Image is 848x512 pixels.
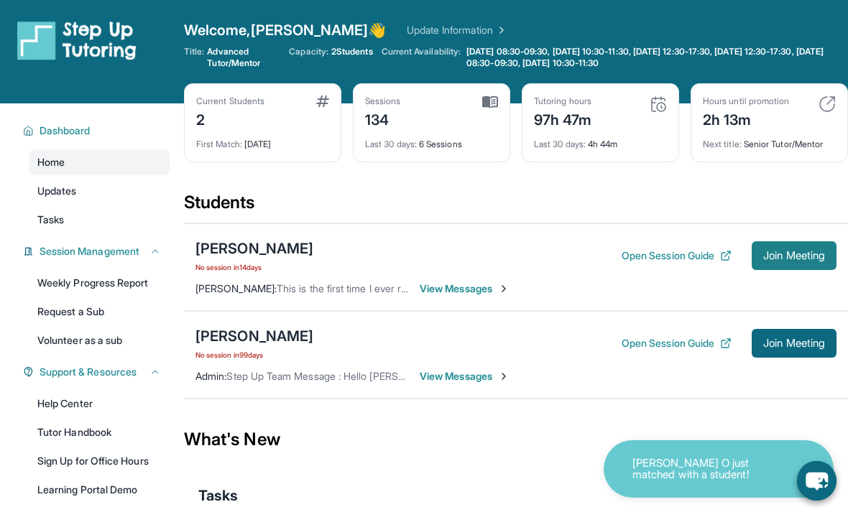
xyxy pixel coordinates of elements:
[464,46,848,69] a: [DATE] 08:30-09:30, [DATE] 10:30-11:30, [DATE] 12:30-17:30, [DATE] 12:30-17:30, [DATE] 08:30-09:3...
[622,248,732,263] button: Open Session Guide
[196,107,264,130] div: 2
[420,281,510,296] span: View Messages
[29,299,170,325] a: Request a Sub
[703,96,789,107] div: Hours until promotion
[196,130,329,150] div: [DATE]
[703,107,789,130] div: 2h 13m
[195,261,313,273] span: No session in 14 days
[29,448,170,474] a: Sign Up for Office Hours
[195,349,313,360] span: No session in 99 days
[493,23,507,37] img: Chevron Right
[316,96,329,107] img: card
[34,124,161,138] button: Dashboard
[407,23,507,37] a: Update Information
[498,371,510,382] img: Chevron-Right
[277,282,716,294] span: This is the first time I ever received this message, so I am signing in again. I'm sorry for the ...
[29,327,170,353] a: Volunteer as a sub
[703,139,742,149] span: Next title :
[40,124,91,138] span: Dashboard
[365,96,401,107] div: Sessions
[40,365,137,379] span: Support & Resources
[534,96,592,107] div: Tutoring hours
[420,369,510,383] span: View Messages
[752,329,837,358] button: Join Meeting
[763,251,825,260] span: Join Meeting
[184,20,387,40] span: Welcome, [PERSON_NAME] 👋
[37,155,65,169] span: Home
[29,149,170,175] a: Home
[382,46,461,69] span: Current Availability:
[482,96,498,108] img: card
[37,213,64,227] span: Tasks
[797,461,837,501] button: chat-button
[534,107,592,130] div: 97h 47m
[498,283,510,294] img: Chevron-Right
[650,96,667,113] img: card
[196,139,242,149] span: First Match :
[198,485,238,506] span: Tasks
[29,270,170,296] a: Weekly Progress Report
[196,96,264,107] div: Current Students
[365,130,498,150] div: 6 Sessions
[331,46,373,57] span: 2 Students
[195,282,277,294] span: [PERSON_NAME] :
[365,107,401,130] div: 134
[195,370,226,382] span: Admin :
[207,46,280,69] span: Advanced Tutor/Mentor
[29,207,170,233] a: Tasks
[819,96,836,113] img: card
[184,191,848,223] div: Students
[195,326,313,346] div: [PERSON_NAME]
[632,457,776,481] p: [PERSON_NAME] O just matched with a student!
[763,339,825,348] span: Join Meeting
[184,408,848,471] div: What's New
[622,336,732,350] button: Open Session Guide
[534,130,667,150] div: 4h 44m
[40,244,139,259] span: Session Management
[34,244,161,259] button: Session Management
[466,46,845,69] span: [DATE] 08:30-09:30, [DATE] 10:30-11:30, [DATE] 12:30-17:30, [DATE] 12:30-17:30, [DATE] 08:30-09:3...
[34,365,161,379] button: Support & Resources
[29,391,170,416] a: Help Center
[37,184,77,198] span: Updates
[752,241,837,270] button: Join Meeting
[365,139,417,149] span: Last 30 days :
[17,20,137,60] img: logo
[195,238,313,259] div: [PERSON_NAME]
[289,46,328,57] span: Capacity:
[703,130,836,150] div: Senior Tutor/Mentor
[534,139,586,149] span: Last 30 days :
[29,178,170,204] a: Updates
[184,46,204,69] span: Title:
[29,477,170,503] a: Learning Portal Demo
[29,419,170,445] a: Tutor Handbook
